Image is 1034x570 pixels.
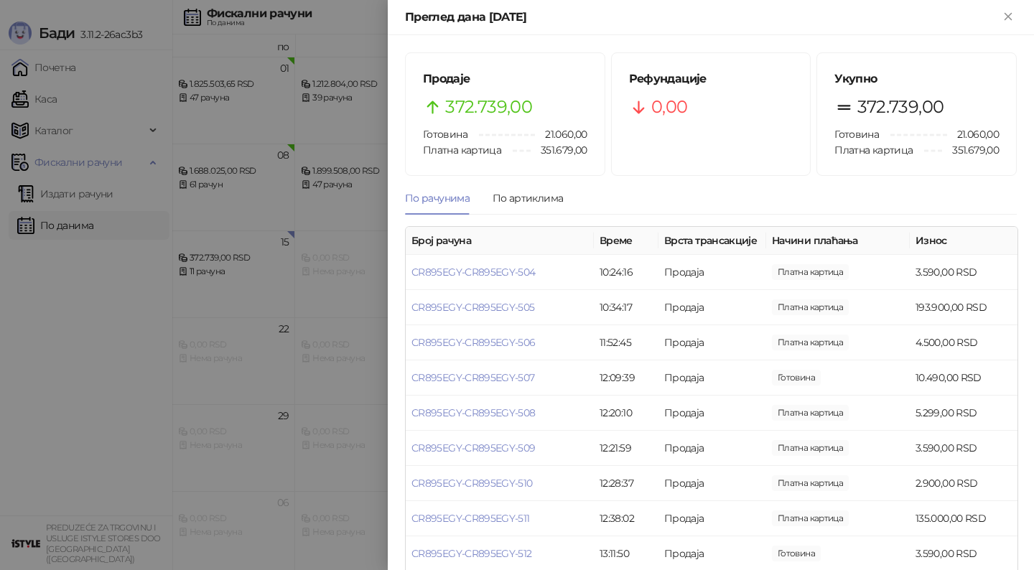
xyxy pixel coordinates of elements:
td: 12:20:10 [594,396,658,431]
span: 135.000,00 [772,510,849,526]
td: Продаја [658,255,766,290]
span: 3.590,00 [772,264,849,280]
button: Close [1000,9,1017,26]
td: 5.299,00 RSD [910,396,1017,431]
td: 10:34:17 [594,290,658,325]
a: CR895EGY-CR895EGY-509 [411,441,536,454]
a: CR895EGY-CR895EGY-510 [411,477,533,490]
td: 3.590,00 RSD [910,255,1017,290]
h5: Укупно [834,70,999,88]
span: 0,00 [651,93,687,121]
td: 193.900,00 RSD [910,290,1017,325]
span: 351.679,00 [531,142,587,158]
span: Готовина [423,128,467,141]
a: CR895EGY-CR895EGY-507 [411,371,535,384]
th: Врста трансакције [658,227,766,255]
span: 21.060,00 [535,126,587,142]
span: 351.679,00 [942,142,999,158]
span: 5.299,00 [772,405,849,421]
td: Продаја [658,501,766,536]
td: 3.590,00 RSD [910,431,1017,466]
a: CR895EGY-CR895EGY-505 [411,301,535,314]
a: CR895EGY-CR895EGY-506 [411,336,536,349]
th: Време [594,227,658,255]
h5: Продаје [423,70,587,88]
div: Преглед дана [DATE] [405,9,1000,26]
div: По рачунима [405,190,470,206]
span: 4.500,00 [772,335,849,350]
th: Начини плаћања [766,227,910,255]
td: Продаја [658,396,766,431]
span: 10.490,00 [772,370,821,386]
td: 4.500,00 RSD [910,325,1017,360]
span: 21.060,00 [947,126,999,142]
td: Продаја [658,466,766,501]
td: 12:09:39 [594,360,658,396]
td: 135.000,00 RSD [910,501,1017,536]
th: Износ [910,227,1017,255]
td: 11:52:45 [594,325,658,360]
span: Готовина [834,128,879,141]
a: CR895EGY-CR895EGY-508 [411,406,536,419]
td: 12:28:37 [594,466,658,501]
td: 10.490,00 RSD [910,360,1017,396]
td: 12:21:59 [594,431,658,466]
td: 2.900,00 RSD [910,466,1017,501]
td: Продаја [658,360,766,396]
span: 372.739,00 [857,93,944,121]
span: 3.590,00 [772,440,849,456]
td: Продаја [658,431,766,466]
td: Продаја [658,325,766,360]
td: 10:24:16 [594,255,658,290]
a: CR895EGY-CR895EGY-512 [411,547,532,560]
td: Продаја [658,290,766,325]
span: Платна картица [834,144,913,156]
span: 193.900,00 [772,299,849,315]
th: Број рачуна [406,227,594,255]
a: CR895EGY-CR895EGY-504 [411,266,536,279]
span: 372.739,00 [445,93,532,121]
td: 12:38:02 [594,501,658,536]
h5: Рефундације [629,70,793,88]
span: 2.900,00 [772,475,849,491]
div: По артиклима [493,190,563,206]
span: Платна картица [423,144,501,156]
span: 3.590,00 [772,546,821,561]
a: CR895EGY-CR895EGY-511 [411,512,530,525]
